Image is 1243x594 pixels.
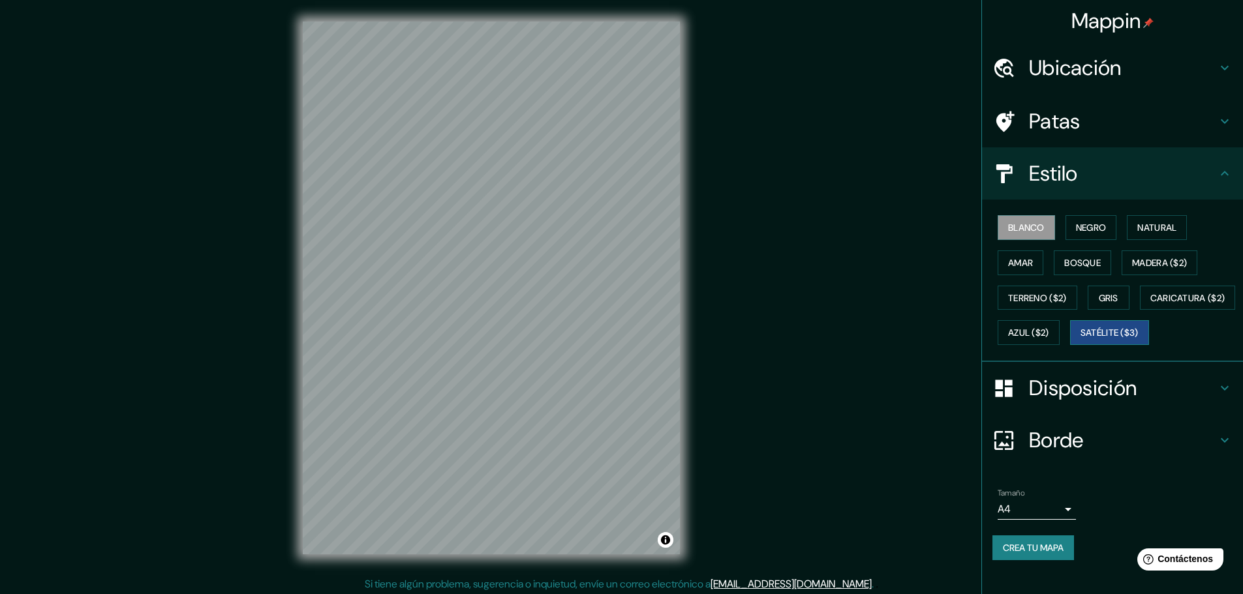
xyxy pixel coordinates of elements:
font: Caricatura ($2) [1150,292,1225,304]
font: Borde [1029,426,1084,454]
font: Negro [1076,222,1107,233]
font: Bosque [1064,257,1101,269]
button: Bosque [1054,250,1111,275]
button: Natural [1127,215,1187,240]
font: Satélite ($3) [1081,327,1139,339]
font: Blanco [1008,222,1045,233]
button: Caricatura ($2) [1140,286,1236,310]
font: Si tiene algún problema, sugerencia o inquietud, envíe un correo electrónico a [365,577,711,591]
div: Disposición [982,362,1243,414]
iframe: Lanzador de widgets de ayuda [1127,543,1229,580]
font: Madera ($2) [1132,257,1187,269]
div: Borde [982,414,1243,466]
button: Negro [1066,215,1117,240]
div: Patas [982,95,1243,147]
font: Amar [1008,257,1033,269]
button: Gris [1088,286,1129,310]
font: Natural [1137,222,1176,233]
button: Terreno ($2) [998,286,1077,310]
font: . [874,576,876,591]
font: Azul ($2) [1008,327,1049,339]
button: Madera ($2) [1122,250,1197,275]
button: Activar o desactivar atribución [658,532,673,548]
button: Azul ($2) [998,320,1060,345]
font: Tamaño [998,488,1024,498]
button: Satélite ($3) [1070,320,1149,345]
button: Blanco [998,215,1055,240]
font: . [876,576,878,591]
button: Crea tu mapa [992,535,1074,560]
font: Terreno ($2) [1008,292,1067,304]
font: Estilo [1029,160,1078,187]
div: A4 [998,499,1076,520]
font: Crea tu mapa [1003,542,1064,554]
div: Estilo [982,147,1243,200]
img: pin-icon.png [1143,18,1154,28]
div: Ubicación [982,42,1243,94]
font: . [872,577,874,591]
font: Patas [1029,108,1081,135]
button: Amar [998,250,1043,275]
font: Ubicación [1029,54,1122,82]
font: Disposición [1029,374,1137,402]
font: A4 [998,502,1011,516]
font: Mappin [1071,7,1141,35]
canvas: Mapa [303,22,680,554]
a: [EMAIL_ADDRESS][DOMAIN_NAME] [711,577,872,591]
font: Gris [1099,292,1118,304]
